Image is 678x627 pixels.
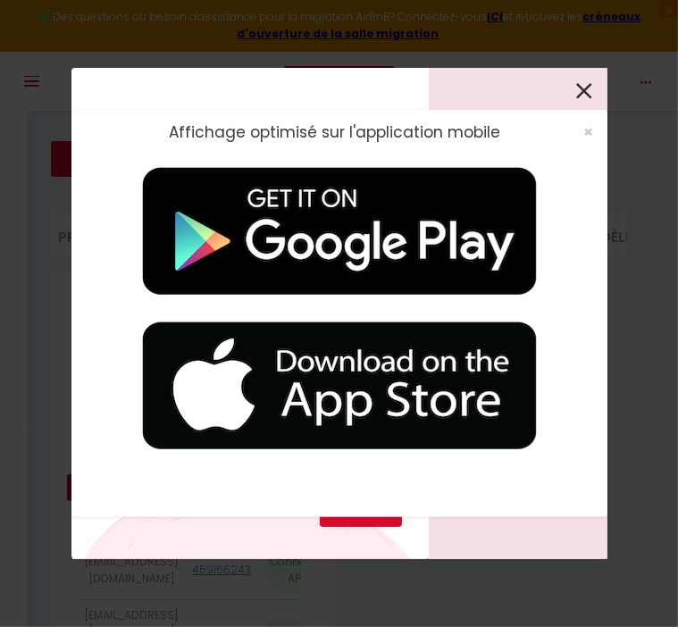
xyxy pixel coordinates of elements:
[116,155,563,309] img: playMarket
[14,7,68,61] button: Ouvrir le widget de chat LiveChat
[169,123,500,141] h2: Affichage optimisé sur l'application mobile
[584,124,594,140] button: Close
[116,309,563,464] img: appStore
[584,121,594,143] span: ×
